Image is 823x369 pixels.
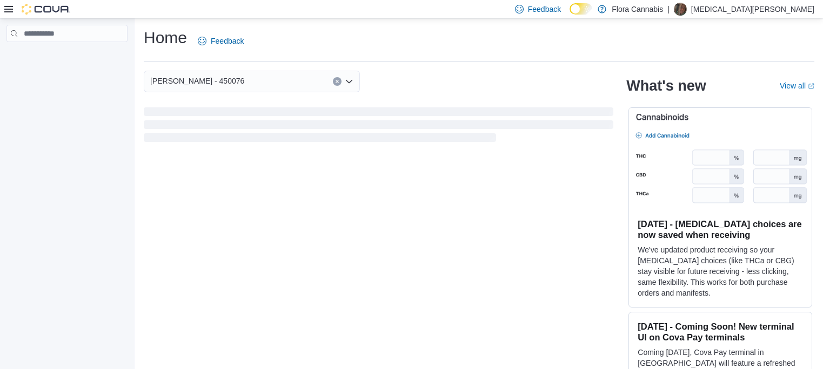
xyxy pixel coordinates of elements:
p: [MEDICAL_DATA][PERSON_NAME] [691,3,814,16]
span: Feedback [211,36,244,46]
nav: Complex example [6,44,128,70]
input: Dark Mode [570,3,592,15]
span: Feedback [528,4,561,15]
button: Open list of options [345,77,353,86]
a: Feedback [193,30,248,52]
h3: [DATE] - [MEDICAL_DATA] choices are now saved when receiving [638,218,803,240]
h1: Home [144,27,187,49]
p: We've updated product receiving so your [MEDICAL_DATA] choices (like THCa or CBG) stay visible fo... [638,244,803,298]
img: Cova [22,4,70,15]
span: Loading [144,110,613,144]
svg: External link [808,83,814,90]
span: [PERSON_NAME] - 450076 [150,74,244,87]
h3: [DATE] - Coming Soon! New terminal UI on Cova Pay terminals [638,321,803,343]
button: Clear input [333,77,342,86]
h2: What's new [626,77,706,94]
p: | [667,3,670,16]
div: Nikita Coles [674,3,687,16]
p: Flora Cannabis [612,3,663,16]
a: View allExternal link [780,81,814,90]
